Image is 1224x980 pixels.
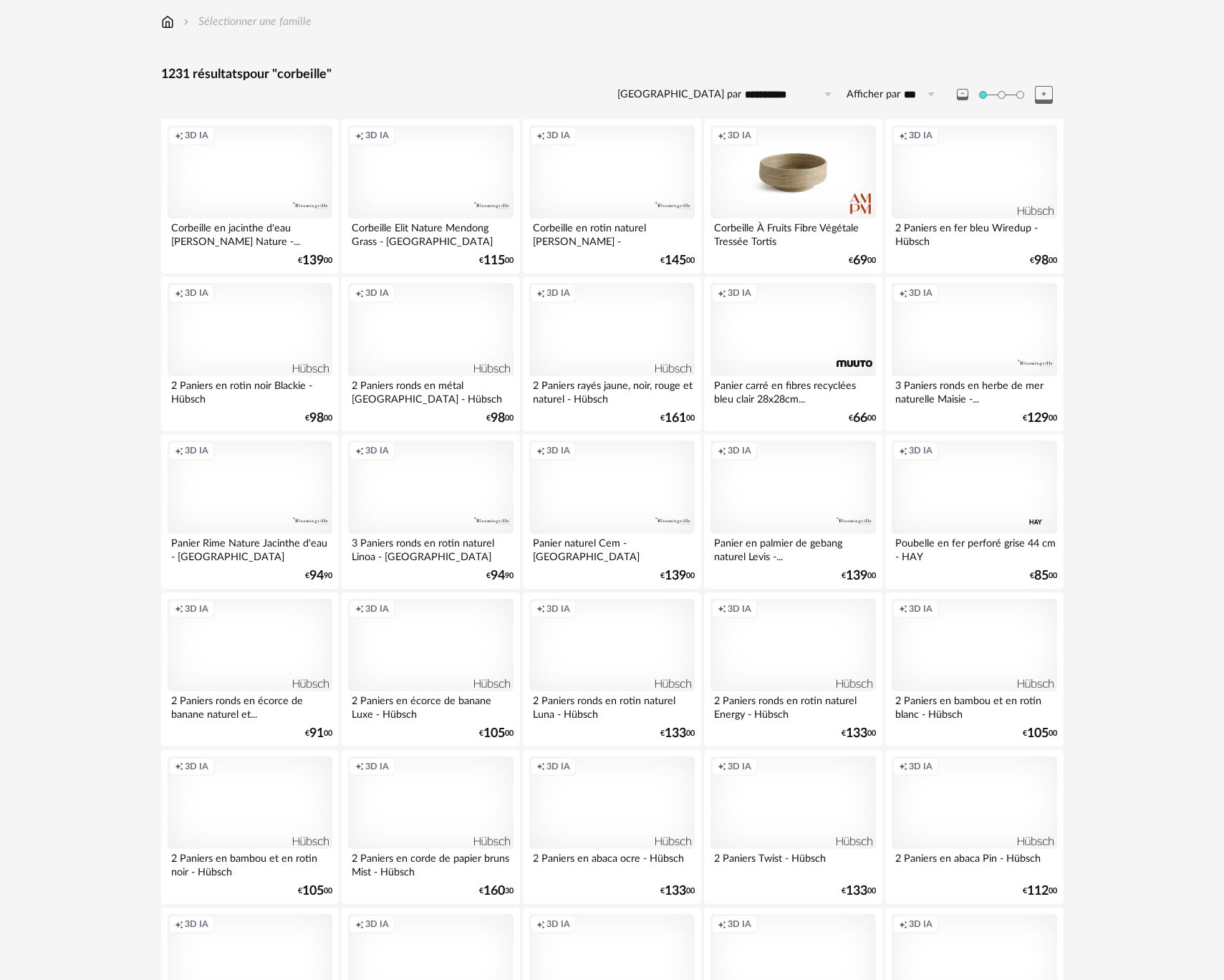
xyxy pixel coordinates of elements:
[847,88,900,102] label: Afficher par
[365,761,389,772] span: 3D IA
[479,886,514,896] div: € 30
[486,571,514,581] div: € 90
[617,88,741,102] label: [GEOGRAPHIC_DATA] par
[899,603,907,615] span: Creation icon
[483,256,505,266] span: 115
[175,130,183,141] span: Creation icon
[710,218,875,247] div: Corbeille À Fruits Fibre Végétale Tressée Tortis
[355,761,364,772] span: Creation icon
[899,445,907,456] span: Creation icon
[348,376,513,405] div: 2 Paniers ronds en métal [GEOGRAPHIC_DATA] - Hübsch
[892,691,1056,720] div: 2 Paniers en bambou et en rotin blanc - Hübsch
[185,918,208,930] span: 3D IA
[728,761,751,772] span: 3D IA
[718,445,726,456] span: Creation icon
[842,886,876,896] div: € 00
[665,571,686,581] span: 139
[168,849,332,878] div: 2 Paniers en bambou et en rotin noir - Hübsch
[305,413,332,423] div: € 00
[348,534,513,562] div: 3 Paniers ronds en rotin naturel Linoa - [GEOGRAPHIC_DATA]
[885,119,1063,274] a: Creation icon 3D IA 2 Paniers en fer bleu Wiredup - Hübsch €9800
[298,886,332,896] div: € 00
[185,603,208,615] span: 3D IA
[885,277,1063,431] a: Creation icon 3D IA 3 Paniers ronds en herbe de mer naturelle Maisie -... €12900
[491,571,505,581] span: 94
[853,256,867,266] span: 69
[483,729,505,739] span: 105
[161,119,339,274] a: Creation icon 3D IA Corbeille en jacinthe d'eau [PERSON_NAME] Nature -... €13900
[305,729,332,739] div: € 00
[529,218,694,247] div: Corbeille en rotin naturel [PERSON_NAME] - [GEOGRAPHIC_DATA]
[185,445,208,456] span: 3D IA
[546,918,570,930] span: 3D IA
[302,886,324,896] span: 105
[899,761,907,772] span: Creation icon
[546,445,570,456] span: 3D IA
[302,256,324,266] span: 139
[718,918,726,930] span: Creation icon
[899,130,907,141] span: Creation icon
[846,571,867,581] span: 139
[665,729,686,739] span: 133
[348,849,513,878] div: 2 Paniers en corde de papier bruns Mist - Hübsch
[365,445,389,456] span: 3D IA
[546,287,570,299] span: 3D IA
[342,277,519,431] a: Creation icon 3D IA 2 Paniers ronds en métal [GEOGRAPHIC_DATA] - Hübsch €9800
[168,534,332,562] div: Panier Rime Nature Jacinthe d'eau - [GEOGRAPHIC_DATA]
[885,592,1063,747] a: Creation icon 3D IA 2 Paniers en bambou et en rotin blanc - Hübsch €10500
[710,849,875,878] div: 2 Paniers Twist - Hübsch
[523,277,700,431] a: Creation icon 3D IA 2 Paniers rayés jaune, noir, rouge et naturel - Hübsch €16100
[180,14,192,30] img: svg+xml;base64,PHN2ZyB3aWR0aD0iMTYiIGhlaWdodD0iMTYiIHZpZXdCb3g9IjAgMCAxNiAxNiIgZmlsbD0ibm9uZSIgeG...
[536,761,545,772] span: Creation icon
[728,445,751,456] span: 3D IA
[885,750,1063,905] a: Creation icon 3D IA 2 Paniers en abaca Pin - Hübsch €11200
[704,277,882,431] a: Creation icon 3D IA Panier carré en fibres recyclées bleu clair 28x28cm... €6600
[846,886,867,896] span: 133
[365,287,389,299] span: 3D IA
[1023,413,1057,423] div: € 00
[1027,729,1049,739] span: 105
[175,761,183,772] span: Creation icon
[909,287,933,299] span: 3D IA
[483,886,505,896] span: 160
[1027,413,1049,423] span: 129
[909,445,933,456] span: 3D IA
[365,130,389,141] span: 3D IA
[168,376,332,405] div: 2 Paniers en rotin noir Blackie - Hübsch
[479,729,514,739] div: € 00
[728,130,751,141] span: 3D IA
[718,287,726,299] span: Creation icon
[185,130,208,141] span: 3D IA
[710,691,875,720] div: 2 Paniers ronds en rotin naturel Energy - Hübsch
[1030,256,1057,266] div: € 00
[348,691,513,720] div: 2 Paniers en écorce de banane Luxe - Hübsch
[546,130,570,141] span: 3D IA
[355,918,364,930] span: Creation icon
[728,918,751,930] span: 3D IA
[365,603,389,615] span: 3D IA
[529,849,694,878] div: 2 Paniers en abaca ocre - Hübsch
[523,750,700,905] a: Creation icon 3D IA 2 Paniers en abaca ocre - Hübsch €13300
[348,218,513,247] div: Corbeille Elit Nature Mendong Grass - [GEOGRAPHIC_DATA]
[175,918,183,930] span: Creation icon
[298,256,332,266] div: € 00
[710,534,875,562] div: Panier en palmier de gebang naturel Levis -...
[718,603,726,615] span: Creation icon
[665,413,686,423] span: 161
[892,849,1056,878] div: 2 Paniers en abaca Pin - Hübsch
[665,886,686,896] span: 133
[309,729,324,739] span: 91
[710,376,875,405] div: Panier carré en fibres recyclées bleu clair 28x28cm...
[168,691,332,720] div: 2 Paniers ronds en écorce de banane naturel et...
[728,603,751,615] span: 3D IA
[842,729,876,739] div: € 00
[909,761,933,772] span: 3D IA
[1023,729,1057,739] div: € 00
[523,434,700,589] a: Creation icon 3D IA Panier naturel Cem - [GEOGRAPHIC_DATA] €13900
[536,445,545,456] span: Creation icon
[479,256,514,266] div: € 00
[899,918,907,930] span: Creation icon
[355,130,364,141] span: Creation icon
[892,376,1056,405] div: 3 Paniers ronds en herbe de mer naturelle Maisie -...
[355,445,364,456] span: Creation icon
